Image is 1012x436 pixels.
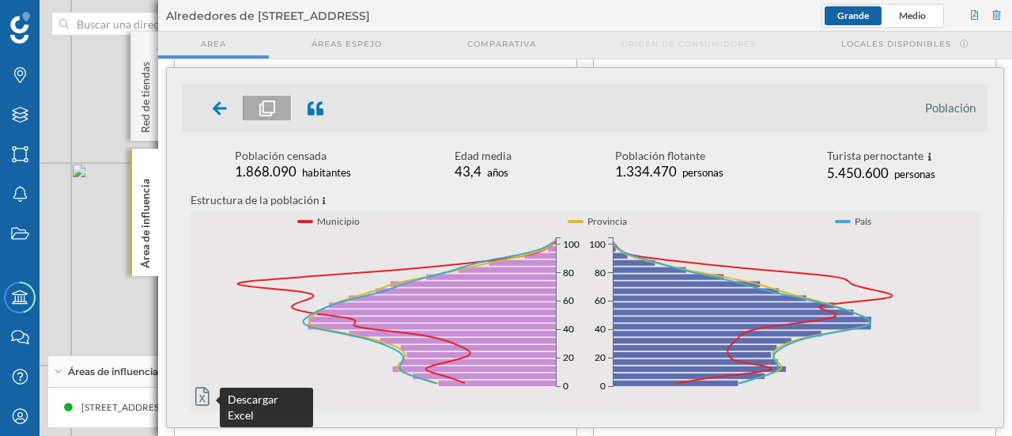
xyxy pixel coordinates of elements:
[455,163,481,180] span: 43,4
[138,55,153,133] p: Red de tiendas
[827,165,889,181] span: 5.450.600
[138,173,153,268] p: Área de influencia
[487,166,508,179] span: años
[302,166,351,179] span: habitantes
[563,238,580,250] text: 100
[615,163,677,180] span: 1.334.470
[235,163,296,180] span: 1.868.090
[595,351,606,363] text: 20
[827,148,935,165] div: Turista pernoctante
[201,38,226,50] span: Area
[312,38,382,50] span: Áreas espejo
[563,323,574,335] text: 40
[191,191,980,209] p: Estructura de la población
[235,148,351,164] div: Población censada
[563,267,574,279] text: 80
[563,380,568,392] text: 0
[563,295,574,307] text: 60
[595,295,606,307] text: 60
[166,8,370,24] span: Alrededores de [STREET_ADDRESS]
[68,365,158,379] span: Áreas de influencia
[32,11,88,25] span: Soporte
[925,100,976,116] li: Población
[587,214,627,229] span: Provincia
[600,380,606,392] text: 0
[455,148,512,164] div: Edad media
[837,9,869,21] span: Grande
[894,168,935,180] span: personas
[595,267,606,279] text: 80
[615,148,723,164] div: Población flotante
[467,38,536,50] span: Comparativa
[621,38,756,50] span: Origen de consumidores
[74,400,233,415] div: [STREET_ADDRESS] (Área dibujada)
[682,166,723,179] span: personas
[841,38,951,50] span: Locales disponibles
[317,214,360,229] span: Municipio
[10,12,30,44] img: Geoblink Logo
[595,323,606,335] text: 40
[899,9,926,21] span: Medio
[228,392,305,423] div: Descargar Excel
[589,238,606,250] text: 100
[855,214,871,229] span: País
[563,351,574,363] text: 20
